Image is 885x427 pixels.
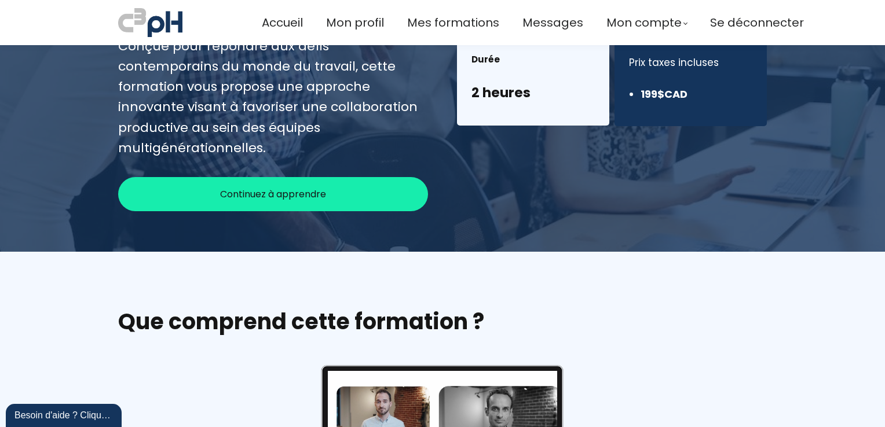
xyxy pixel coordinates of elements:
a: Mes formations [407,13,499,32]
font: Prix ​​taxes incluses [629,56,719,69]
span: Mon compte [606,13,682,32]
font: 199$CAD [641,87,687,101]
a: Messages [522,13,583,32]
img: a70bc7685e0efc0bd0b04b3506828469.jpeg [118,6,182,39]
a: Mon profil [326,13,384,32]
font: Conçue pour répondre aux défis contemporains du monde du travail, cette formation vous propose un... [118,37,418,157]
font: Que comprend cette formation ? [118,306,484,337]
a: Accueil [262,13,303,32]
a: Se déconnecter [710,13,804,32]
span: Continuez à apprendre [220,187,326,201]
font: 2 heures [471,83,531,102]
iframe: chat widget [6,402,124,427]
font: Durée [471,53,500,65]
